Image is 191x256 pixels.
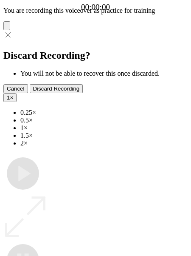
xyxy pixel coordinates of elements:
li: 1× [20,124,188,132]
li: 2× [20,139,188,147]
button: 1× [3,93,17,102]
li: You will not be able to recover this once discarded. [20,70,188,77]
p: You are recording this voiceover as practice for training [3,7,188,14]
button: Cancel [3,84,28,93]
button: Discard Recording [30,84,83,93]
li: 1.5× [20,132,188,139]
a: 00:00:00 [81,3,110,12]
span: 1 [7,94,10,101]
h2: Discard Recording? [3,50,188,61]
li: 0.5× [20,117,188,124]
li: 0.25× [20,109,188,117]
